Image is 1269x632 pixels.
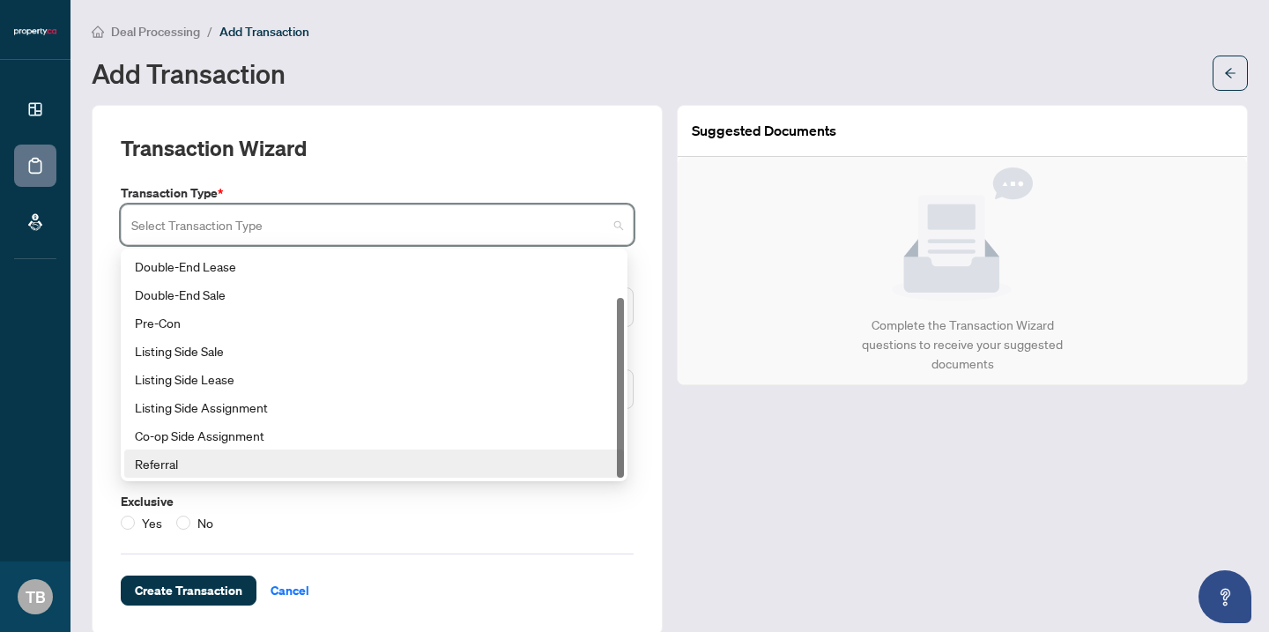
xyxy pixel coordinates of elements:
[692,120,836,142] article: Suggested Documents
[92,26,104,38] span: home
[135,398,613,417] div: Listing Side Assignment
[256,576,323,606] button: Cancel
[190,513,220,532] span: No
[135,426,613,445] div: Co-op Side Assignment
[92,59,286,87] h1: Add Transaction
[124,450,624,478] div: Referral
[135,576,242,605] span: Create Transaction
[124,421,624,450] div: Co-op Side Assignment
[135,513,169,532] span: Yes
[892,167,1033,301] img: Null State Icon
[124,309,624,337] div: Pre-Con
[843,316,1082,374] div: Complete the Transaction Wizard questions to receive your suggested documents
[135,369,613,389] div: Listing Side Lease
[1224,67,1236,79] span: arrow-left
[121,492,634,511] label: Exclusive
[111,24,200,40] span: Deal Processing
[124,280,624,309] div: Double-End Sale
[219,24,309,40] span: Add Transaction
[26,584,46,609] span: TB
[135,285,613,304] div: Double-End Sale
[124,393,624,421] div: Listing Side Assignment
[207,21,212,41] li: /
[121,576,256,606] button: Create Transaction
[124,365,624,393] div: Listing Side Lease
[135,257,613,276] div: Double-End Lease
[124,337,624,365] div: Listing Side Sale
[14,26,56,37] img: logo
[271,576,309,605] span: Cancel
[121,134,307,162] h2: Transaction Wizard
[121,183,634,203] label: Transaction Type
[135,454,613,473] div: Referral
[124,252,624,280] div: Double-End Lease
[1198,570,1251,623] button: Open asap
[135,341,613,361] div: Listing Side Sale
[135,313,613,332] div: Pre-Con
